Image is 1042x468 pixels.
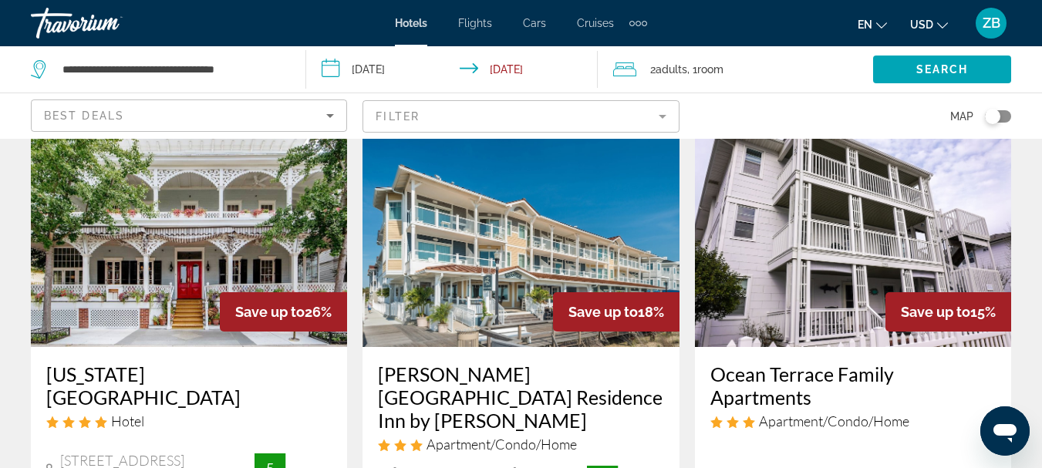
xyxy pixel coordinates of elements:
div: 26% [220,292,347,332]
button: Travelers: 2 adults, 0 children [598,46,873,93]
button: Filter [363,99,679,133]
a: Hotels [395,17,427,29]
div: 18% [553,292,679,332]
span: , 1 [687,59,723,80]
span: Adults [656,63,687,76]
img: Hotel image [31,100,347,347]
button: Change language [858,13,887,35]
button: User Menu [971,7,1011,39]
span: Room [697,63,723,76]
span: Save up to [235,304,305,320]
span: USD [910,19,933,31]
button: Extra navigation items [629,11,647,35]
span: Apartment/Condo/Home [759,412,909,429]
button: Change currency [910,13,948,35]
span: ZB [983,15,1000,31]
iframe: Button to launch messaging window [980,406,1030,456]
a: Cars [523,17,546,29]
a: [PERSON_NAME][GEOGRAPHIC_DATA] Residence Inn by [PERSON_NAME] [378,362,663,432]
span: 2 [650,59,687,80]
button: Search [873,56,1011,83]
span: Save up to [901,304,970,320]
span: Hotel [111,412,144,429]
div: 3 star Apartment [378,436,663,453]
a: Cruises [577,17,614,29]
span: en [858,19,872,31]
button: Toggle map [973,109,1011,123]
a: Travorium [31,3,185,43]
a: Ocean Terrace Family Apartments [710,362,996,409]
span: Apartment/Condo/Home [427,436,577,453]
img: Hotel image [695,100,1011,347]
button: Check-in date: Oct 17, 2025 Check-out date: Oct 19, 2025 [306,46,597,93]
img: Hotel image [363,100,679,347]
div: 3 star Apartment [710,412,996,429]
mat-select: Sort by [44,106,334,125]
a: Flights [458,17,492,29]
a: [US_STATE][GEOGRAPHIC_DATA] [46,362,332,409]
div: 4 star Hotel [46,412,332,429]
span: Search [916,63,969,76]
div: 15% [885,292,1011,332]
span: Best Deals [44,109,124,122]
span: Save up to [568,304,638,320]
span: Map [950,106,973,127]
